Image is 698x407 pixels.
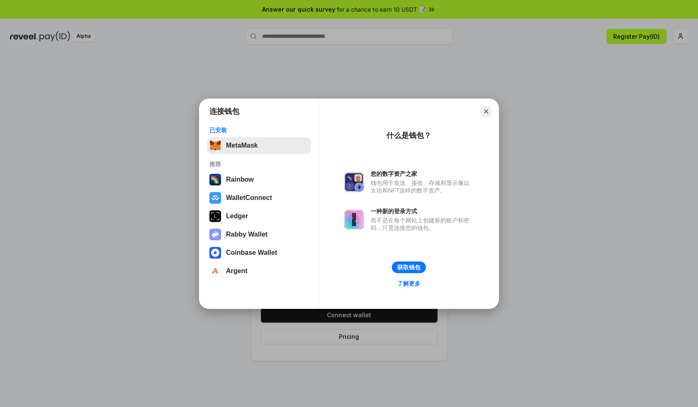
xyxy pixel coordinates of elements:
[392,261,426,273] button: 获取钱包
[209,229,221,240] img: svg+xml,%3Csvg%20xmlns%3D%22http%3A%2F%2Fwww.w3.org%2F2000%2Fsvg%22%20fill%3D%22none%22%20viewBox...
[209,126,309,134] div: 已安装
[226,194,272,202] div: WalletConnect
[207,263,311,279] button: Argent
[209,106,239,116] h1: 连接钱包
[226,142,258,149] div: MetaMask
[397,280,420,287] div: 了解更多
[397,264,420,271] div: 获取钱包
[344,210,364,229] img: svg+xml,%3Csvg%20xmlns%3D%22http%3A%2F%2Fwww.w3.org%2F2000%2Fsvg%22%20fill%3D%22none%22%20viewBox...
[226,212,248,220] div: Ledger
[371,170,474,178] div: 您的数字资产之家
[226,249,277,257] div: Coinbase Wallet
[207,137,311,154] button: MetaMask
[226,231,268,238] div: Rabby Wallet
[207,208,311,224] button: Ledger
[344,172,364,192] img: svg+xml,%3Csvg%20xmlns%3D%22http%3A%2F%2Fwww.w3.org%2F2000%2Fsvg%22%20fill%3D%22none%22%20viewBox...
[209,174,221,185] img: svg+xml,%3Csvg%20width%3D%22120%22%20height%3D%22120%22%20viewBox%3D%220%200%20120%20120%22%20fil...
[207,226,311,243] button: Rabby Wallet
[371,217,474,232] div: 而不是在每个网站上创建新的账户和密码，只需连接您的钱包。
[371,207,474,215] div: 一种新的登录方式
[226,267,248,275] div: Argent
[209,265,221,277] img: svg+xml,%3Csvg%20width%3D%2228%22%20height%3D%2228%22%20viewBox%3D%220%200%2028%2028%22%20fill%3D...
[371,179,474,194] div: 钱包用于发送、接收、存储和显示像以太坊和NFT这样的数字资产。
[209,247,221,259] img: svg+xml,%3Csvg%20width%3D%2228%22%20height%3D%2228%22%20viewBox%3D%220%200%2028%2028%22%20fill%3D...
[480,106,492,117] button: Close
[386,131,431,141] div: 什么是钱包？
[207,244,311,261] button: Coinbase Wallet
[207,190,311,206] button: WalletConnect
[209,210,221,222] img: svg+xml,%3Csvg%20xmlns%3D%22http%3A%2F%2Fwww.w3.org%2F2000%2Fsvg%22%20width%3D%2228%22%20height%3...
[209,160,309,168] div: 推荐
[207,171,311,188] button: Rainbow
[209,140,221,151] img: svg+xml,%3Csvg%20fill%3D%22none%22%20height%3D%2233%22%20viewBox%3D%220%200%2035%2033%22%20width%...
[392,278,425,289] a: 了解更多
[226,176,254,183] div: Rainbow
[209,192,221,204] img: svg+xml,%3Csvg%20width%3D%2228%22%20height%3D%2228%22%20viewBox%3D%220%200%2028%2028%22%20fill%3D...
